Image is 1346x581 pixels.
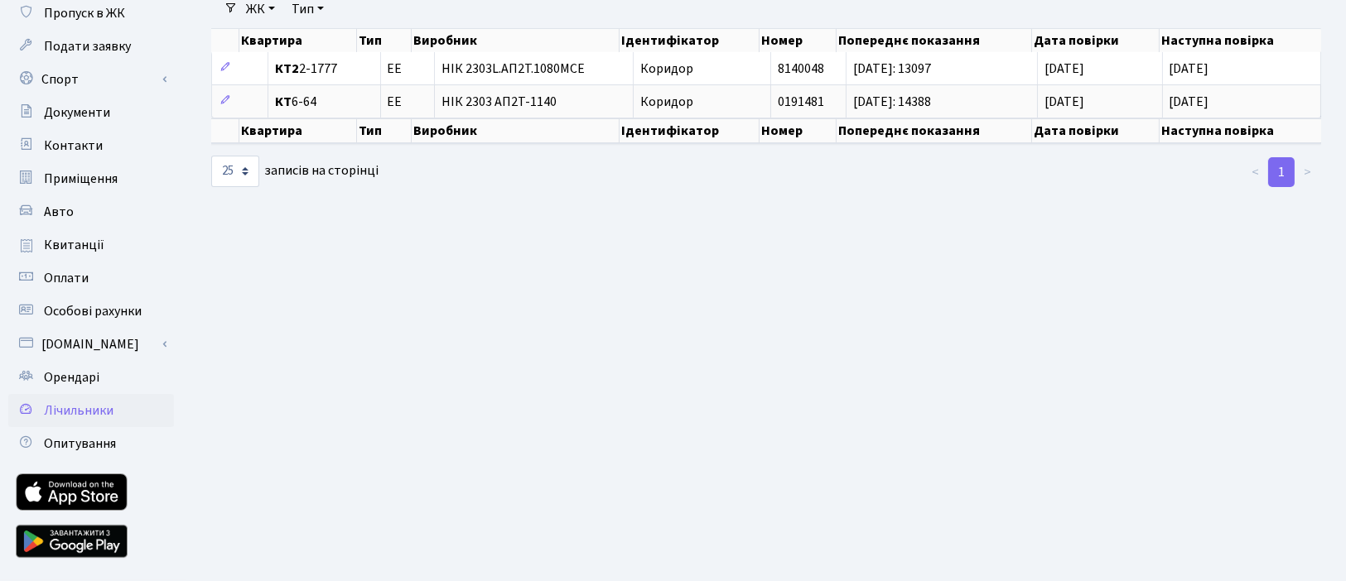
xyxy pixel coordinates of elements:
th: Виробник [412,118,620,143]
span: 8140048 [778,60,824,78]
span: 0191481 [778,93,824,111]
th: Дата повірки [1032,29,1160,52]
span: [DATE] [1170,93,1209,111]
a: Подати заявку [8,30,174,63]
a: Приміщення [8,162,174,195]
span: Документи [44,103,110,122]
span: [DATE]: 14388 [853,93,931,111]
th: Дії [183,29,239,52]
span: Контакти [44,137,103,155]
a: Авто [8,195,174,228]
a: Квитанції [8,228,174,262]
span: НІК 2303L.АП2Т.1080МСЕ [441,62,626,75]
a: Опитування [8,427,174,460]
th: Тип [357,118,412,143]
b: КТ [275,93,292,111]
span: Приміщення [44,170,118,188]
span: Коридор [640,60,693,78]
span: Опитування [44,435,116,453]
th: Наступна повірка [1160,29,1322,52]
th: Попереднє показання [837,29,1033,52]
a: Орендарі [8,361,174,394]
a: Оплати [8,262,174,295]
th: Дії [183,118,239,143]
label: записів на сторінці [211,156,379,187]
span: НІК 2303 АП2Т-1140 [441,95,626,108]
th: Квартира [239,29,356,52]
select: записів на сторінці [211,156,259,187]
span: ЕЕ [388,95,403,108]
a: Документи [8,96,174,129]
span: Оплати [44,269,89,287]
th: Квартира [239,118,356,143]
a: Особові рахунки [8,295,174,328]
th: Попереднє показання [837,118,1033,143]
span: 6-64 [275,95,373,108]
span: [DATE]: 13097 [853,60,931,78]
span: Подати заявку [44,37,131,55]
span: Пропуск в ЖК [44,4,125,22]
span: Особові рахунки [44,302,142,320]
th: Ідентифікатор [620,29,760,52]
a: Контакти [8,129,174,162]
span: Коридор [640,93,693,111]
th: Номер [760,29,837,52]
span: Лічильники [44,401,113,420]
span: Орендарі [44,368,99,387]
span: [DATE] [1170,60,1209,78]
th: Ідентифікатор [620,118,760,143]
a: Спорт [8,63,174,96]
a: 1 [1268,157,1295,187]
span: Авто [44,203,74,221]
span: 2-1777 [275,62,373,75]
th: Номер [760,118,837,143]
th: Виробник [412,29,620,52]
a: [DOMAIN_NAME] [8,328,174,361]
span: [DATE] [1044,60,1084,78]
span: [DATE] [1044,93,1084,111]
a: Лічильники [8,394,174,427]
span: Квитанції [44,236,104,254]
th: Дата повірки [1032,118,1160,143]
span: ЕЕ [388,62,403,75]
b: КТ2 [275,60,299,78]
th: Тип [357,29,412,52]
th: Наступна повірка [1160,118,1322,143]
